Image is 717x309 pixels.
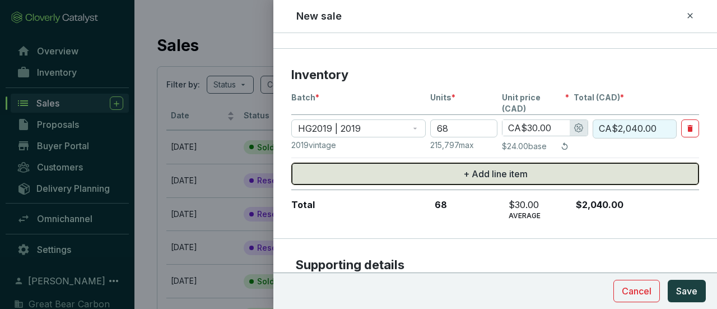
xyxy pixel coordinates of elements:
[430,92,497,114] p: Units
[291,67,699,84] p: Inventory
[430,140,497,151] p: 215,797 max
[291,199,426,220] p: Total
[502,92,565,114] span: Unit price (CAD)
[291,163,699,185] button: + Add line item
[676,284,697,298] span: Save
[668,280,706,302] button: Save
[463,167,528,181] span: + Add line item
[574,92,620,103] span: Total (CAD)
[291,140,426,151] p: 2019 vintage
[298,120,419,137] span: HG2019 | 2019
[291,92,426,114] p: Batch
[296,257,695,274] p: Supporting details
[613,280,660,302] button: Cancel
[502,141,547,152] p: $24.00 base
[509,199,569,211] p: $30.00
[296,9,342,24] h2: New sale
[574,199,655,220] p: $2,040.00
[509,211,569,220] p: AVERAGE
[430,199,497,220] p: 68
[622,284,651,298] span: Cancel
